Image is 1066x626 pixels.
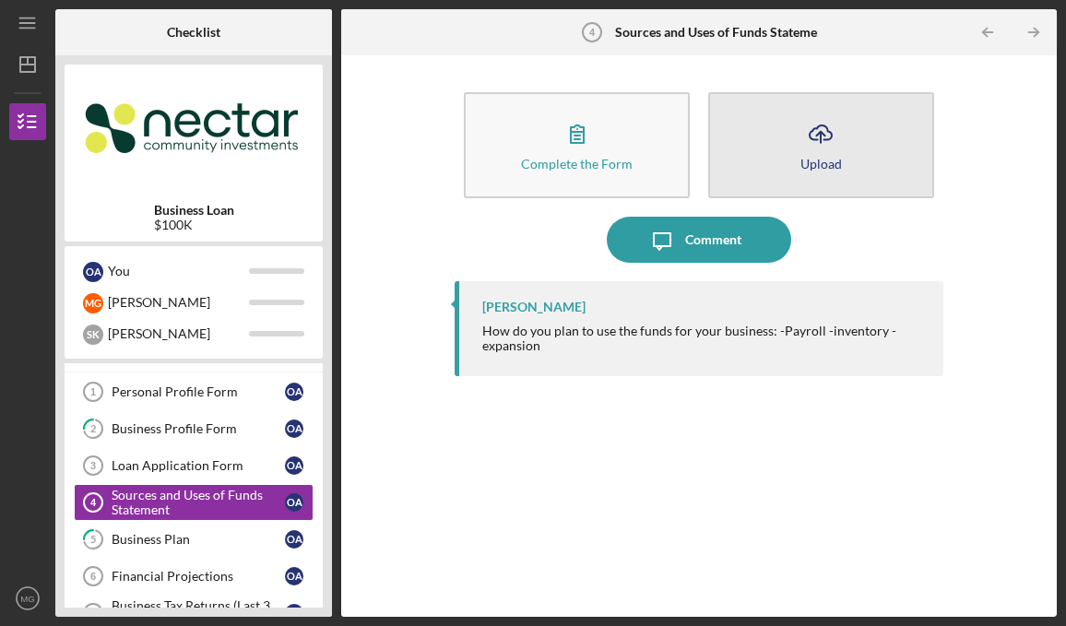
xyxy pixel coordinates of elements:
[112,384,285,399] div: Personal Profile Form
[83,293,103,313] div: M G
[108,255,249,287] div: You
[285,456,303,475] div: O A
[90,571,96,582] tspan: 6
[112,532,285,547] div: Business Plan
[285,493,303,512] div: O A
[112,488,285,517] div: Sources and Uses of Funds Statement
[285,530,303,549] div: O A
[112,458,285,473] div: Loan Application Form
[464,92,690,198] button: Complete the Form
[90,386,96,397] tspan: 1
[74,373,314,410] a: 1Personal Profile FormOA
[20,594,34,604] text: MG
[112,421,285,436] div: Business Profile Form
[9,580,46,617] button: MG
[285,567,303,585] div: O A
[74,484,314,521] a: 4Sources and Uses of Funds StatementOA
[607,217,791,263] button: Comment
[285,383,303,401] div: O A
[285,604,303,622] div: O A
[800,157,842,171] div: Upload
[285,419,303,438] div: O A
[90,423,96,435] tspan: 2
[74,521,314,558] a: 5Business PlanOA
[521,157,633,171] div: Complete the Form
[74,558,314,595] a: 6Financial ProjectionsOA
[154,218,234,232] div: $100K
[708,92,934,198] button: Upload
[90,534,96,546] tspan: 5
[482,300,586,314] div: [PERSON_NAME]
[589,27,596,38] tspan: 4
[154,203,234,218] b: Business Loan
[108,287,249,318] div: [PERSON_NAME]
[90,460,96,471] tspan: 3
[65,74,323,184] img: Product logo
[74,447,314,484] a: 3Loan Application FormOA
[482,324,924,353] div: How do you plan to use the funds for your business: -Payroll -inventory -expansion
[108,318,249,349] div: [PERSON_NAME]
[90,497,97,508] tspan: 4
[112,569,285,584] div: Financial Projections
[83,262,103,282] div: O A
[83,325,103,345] div: S K
[685,217,741,263] div: Comment
[615,25,829,40] b: Sources and Uses of Funds Statement
[74,410,314,447] a: 2Business Profile FormOA
[167,25,220,40] b: Checklist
